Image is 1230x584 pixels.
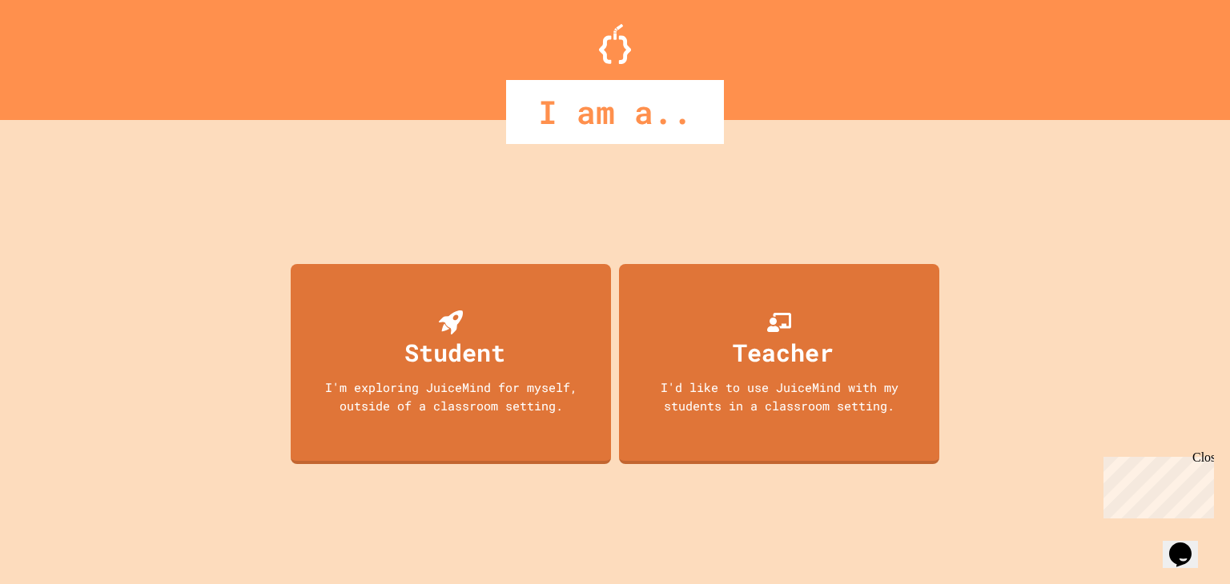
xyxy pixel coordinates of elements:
[599,24,631,64] img: Logo.svg
[733,334,834,370] div: Teacher
[6,6,111,102] div: Chat with us now!Close
[307,378,595,414] div: I'm exploring JuiceMind for myself, outside of a classroom setting.
[1163,520,1214,568] iframe: chat widget
[506,80,724,144] div: I am a..
[1097,450,1214,518] iframe: chat widget
[635,378,923,414] div: I'd like to use JuiceMind with my students in a classroom setting.
[404,334,505,370] div: Student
